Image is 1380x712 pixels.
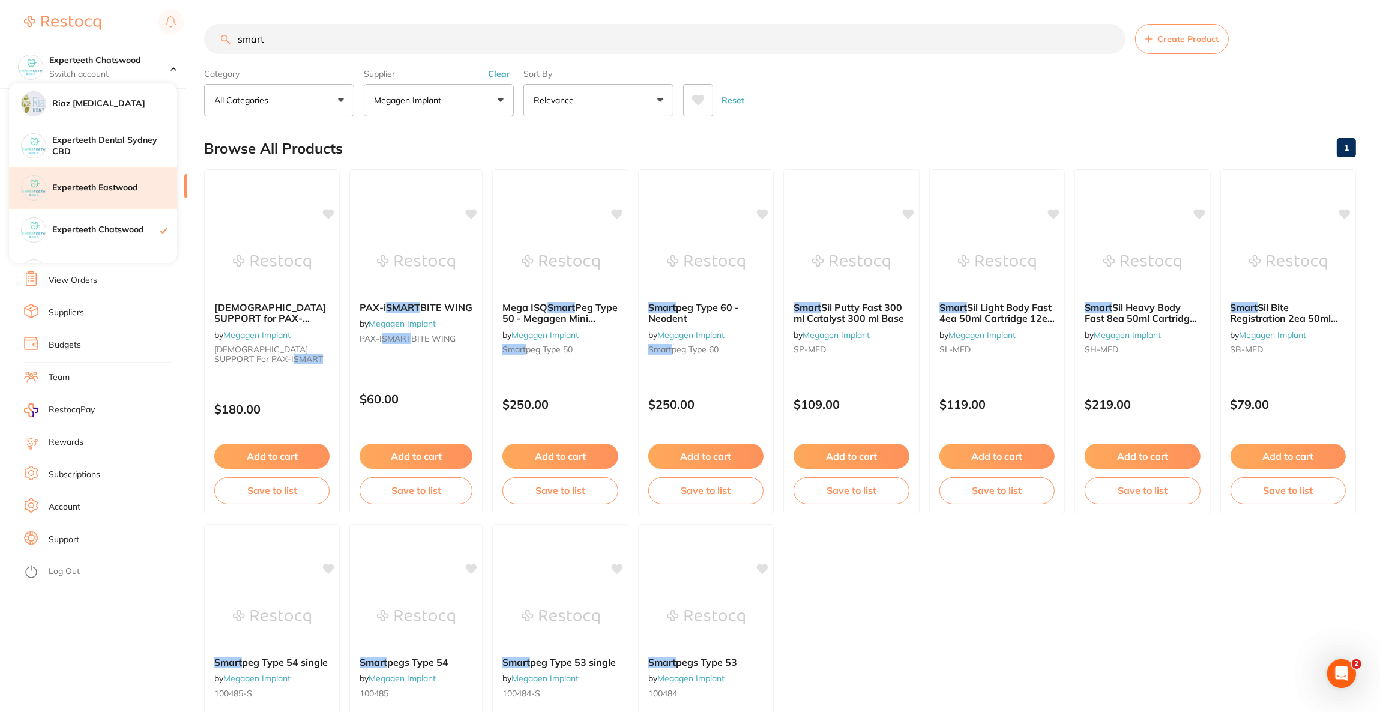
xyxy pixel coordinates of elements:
p: Megagen Implant [374,94,446,106]
b: Smart Sil Putty Fast 300 ml Catalyst 300 ml Base [794,302,909,324]
button: Reset [718,84,748,116]
img: Smart Sil Light Body Fast 4ea 50ml Cartridge 12ea Mixing Tips 4ea Intra Oral Tips [958,232,1036,292]
h4: Riaz [MEDICAL_DATA] [52,98,177,110]
span: by [1231,330,1307,340]
span: by [214,673,291,684]
em: SMART [386,301,420,313]
span: pegs Type 54 [387,656,448,668]
a: 1 [1337,136,1356,160]
a: Team [49,372,70,384]
span: peg Type 54 single [242,656,328,668]
em: SMART [294,354,323,364]
em: Smart [794,301,821,313]
span: peg Type 53 single [530,656,616,668]
span: by [1085,330,1161,340]
input: Search Products [204,24,1125,54]
button: Add to cart [939,444,1055,469]
span: Create Product [1157,34,1219,44]
p: $250.00 [502,397,618,411]
img: Smartpeg Type 53 single [522,587,600,647]
em: Smart [214,656,242,668]
span: by [648,330,725,340]
span: Sil Bite Registration 2ea 50ml Cartridge 6ea Mixing Tips 3ea Bite Oral Tips [1231,301,1339,346]
span: by [502,673,579,684]
img: Smartpegs Type 54 [377,587,455,647]
img: PAX-i SMART BITE WING [377,232,455,292]
span: 2 [1352,659,1361,669]
button: Save to list [939,477,1055,504]
em: Smart [648,301,676,313]
button: Add to cart [794,444,909,469]
a: Log Out [49,566,80,578]
a: Megagen Implant [223,673,291,684]
em: Smart [502,656,530,668]
a: Megagen Implant [948,330,1016,340]
p: All Categories [214,94,273,106]
a: Megagen Implant [369,318,436,329]
img: Smart Sil Putty Fast 300 ml Catalyst 300 ml Base [812,232,890,292]
h4: Experteeth Chatswood [49,55,170,67]
a: Support [49,534,79,546]
span: PAX-i [360,301,386,313]
span: SL-MFD [939,344,971,355]
button: Save to list [648,477,764,504]
a: Megagen Implant [369,673,436,684]
a: Megagen Implant [511,673,579,684]
button: Save to list [360,477,472,504]
img: Smartpeg Type 54 single [233,587,311,647]
img: Experteeth Dental Sydney CBD [22,134,46,158]
button: Save to list [214,477,330,504]
span: peg Type 60 [672,344,719,355]
button: Clear [484,68,514,79]
span: Mega ISQ [502,301,547,313]
button: Save to list [794,477,909,504]
p: $250.00 [648,397,764,411]
span: [DEMOGRAPHIC_DATA] SUPPORT for PAX-i [214,301,327,336]
h4: Experteeth Eastwood [52,182,177,194]
em: Smart [939,301,967,313]
b: Smart Sil Light Body Fast 4ea 50ml Cartridge 12ea Mixing Tips 4ea Intra Oral Tips [939,302,1055,324]
img: Smart Sil Bite Registration 2ea 50ml Cartridge 6ea Mixing Tips 3ea Bite Oral Tips [1249,232,1327,292]
img: Smartpegs Type 53 [667,587,745,647]
em: Smart [360,656,387,668]
button: Add to cart [1085,444,1200,469]
h4: Experteeth Chatswood [52,224,160,236]
button: Add to cart [214,444,330,469]
span: 100484 [648,688,677,699]
em: SMART [382,333,411,344]
b: Mega ISQ Smart Peg Type 50 - Megagen Mini internal 100481 [502,302,618,324]
button: Relevance [523,84,673,116]
span: 100484-S [502,688,540,699]
span: BITE WING [420,301,472,313]
p: $219.00 [1085,397,1200,411]
span: Peg Type 50 - Megagen Mini internal 100481 [502,301,618,336]
span: SP-MFD [794,344,826,355]
b: Smartpegs Type 53 [648,657,764,668]
button: Save to list [1085,477,1200,504]
b: Smart Sil Heavy Body Fast 8ea 50ml Cartridge 20ea Mixing Tips [1085,302,1200,324]
span: PAX-i [360,333,382,344]
b: TEMPLE SUPPORT for PAX-i SMART [214,302,330,324]
span: by [939,330,1016,340]
span: pegs Type 53 [676,656,737,668]
a: RestocqPay [24,403,95,417]
a: Megagen Implant [1240,330,1307,340]
label: Category [204,68,354,79]
button: Save to list [1231,477,1346,504]
a: Budgets [49,339,81,351]
a: Megagen Implant [657,330,725,340]
button: Add to cart [648,444,764,469]
img: Experteeth Chatswood [22,218,46,242]
span: 100485-S [214,688,252,699]
span: by [502,330,579,340]
p: Switch account [49,68,170,80]
em: Smart [1085,301,1112,313]
span: by [794,330,870,340]
button: Add to cart [360,444,472,469]
img: Riaz Dental Surgery [22,92,46,116]
img: TEMPLE SUPPORT for PAX-i SMART [233,232,311,292]
button: Log Out [24,563,183,582]
span: Sil Putty Fast 300 ml Catalyst 300 ml Base [794,301,904,324]
p: Relevance [534,94,579,106]
img: Experteeth Eastwood West [22,260,46,284]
